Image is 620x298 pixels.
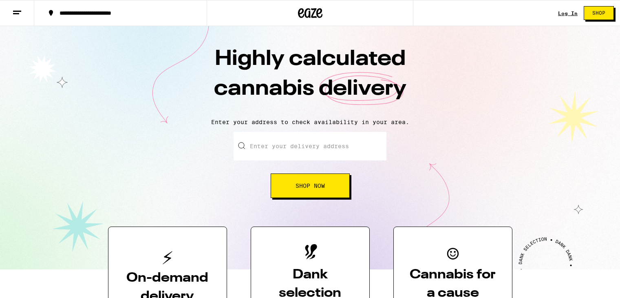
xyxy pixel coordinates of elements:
p: Enter your address to check availability in your area. [8,119,612,125]
span: Shop Now [296,183,325,189]
h1: Highly calculated cannabis delivery [168,44,453,112]
a: Shop [578,6,620,20]
button: Shop Now [271,173,350,198]
button: Shop [584,6,614,20]
span: Shop [592,11,605,16]
a: Log In [558,11,578,16]
input: Enter your delivery address [234,132,386,160]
